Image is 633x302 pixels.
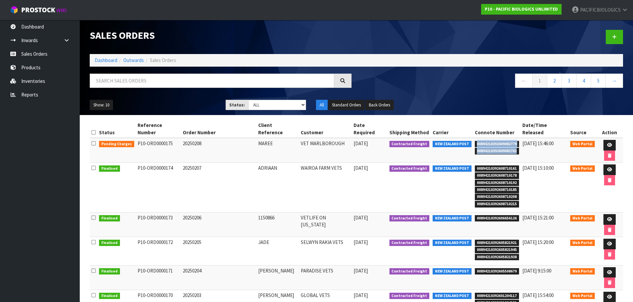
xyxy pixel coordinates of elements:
span: [DATE] [354,268,368,274]
td: 20250207 [181,163,257,212]
span: [DATE] 15:20:00 [522,239,554,245]
th: Action [596,120,623,138]
a: 2 [547,74,562,88]
span: 00894210392601204117 [475,293,519,299]
input: Search sales orders [90,74,334,88]
a: Dashboard [95,57,117,63]
td: 20250204 [181,265,257,290]
a: 3 [562,74,577,88]
a: 5 [591,74,606,88]
span: [DATE] [354,140,368,147]
th: Customer [299,120,352,138]
th: Status [97,120,136,138]
span: [DATE] [354,214,368,221]
td: P10-ORD0000171 [136,265,181,290]
span: Web Portal [570,141,595,148]
span: Contracted Freight [389,240,430,246]
span: NEW ZEALAND POST [433,165,472,172]
span: [DATE] [354,165,368,171]
h1: Sales Orders [90,30,352,41]
th: Date/Time Released [521,120,569,138]
span: 00894210392605821921 [475,240,519,246]
span: 00894210392605821938 [475,254,519,261]
td: P10-ORD0000172 [136,237,181,266]
span: [DATE] 9:15:00 [522,268,551,274]
td: VETLIFE ON [US_STATE] [299,212,352,237]
td: 1150866 [257,212,299,237]
span: Finalised [99,293,120,299]
a: ← [515,74,533,88]
button: All [316,100,328,110]
span: PACIFICBIOLOGICS [580,7,621,13]
span: [DATE] 15:46:00 [522,140,554,147]
span: Contracted Freight [389,165,430,172]
td: [PERSON_NAME] [257,265,299,290]
span: 00894210392609082779 [475,141,519,148]
strong: Status: [229,102,245,108]
button: Back Orders [365,100,394,110]
span: Contracted Freight [389,215,430,222]
span: Finalised [99,165,120,172]
span: Web Portal [570,293,595,299]
a: 4 [576,74,591,88]
img: cube-alt.png [10,6,18,14]
span: NEW ZEALAND POST [433,215,472,222]
span: Finalised [99,268,120,275]
td: 20250206 [181,212,257,237]
td: VET MARLBOROUGH [299,138,352,163]
span: Sales Orders [150,57,176,63]
button: Standard Orders [328,100,365,110]
span: Contracted Freight [389,141,430,148]
span: 00894210392608710192 [475,180,519,186]
td: SELWYN RAKIA VETS [299,237,352,266]
span: 00894210392605821945 [475,247,519,253]
span: Contracted Freight [389,268,430,275]
span: NEW ZEALAND POST [433,141,472,148]
th: Source [569,120,596,138]
small: WMS [56,7,67,14]
span: ProStock [21,6,55,14]
span: Web Portal [570,268,595,275]
td: JADE [257,237,299,266]
span: Web Portal [570,165,595,172]
span: Web Portal [570,215,595,222]
span: Web Portal [570,240,595,246]
th: Client Reference [257,120,299,138]
td: 20250208 [181,138,257,163]
td: ADRIAAN [257,163,299,212]
th: Carrier [431,120,473,138]
span: NEW ZEALAND POST [433,268,472,275]
th: Date Required [352,120,387,138]
span: [DATE] 15:21:00 [522,214,554,221]
td: 20250205 [181,237,257,266]
span: 00894210392608710178 [475,172,519,179]
span: 00894210392608710185 [475,187,519,193]
span: 00894210392608710208 [475,194,519,200]
span: Contracted Freight [389,293,430,299]
span: 00894210392606656126 [475,215,519,222]
span: 00894210392608710161 [475,165,519,172]
th: Order Number [181,120,257,138]
span: Pending Charges [99,141,134,148]
span: [DATE] [354,292,368,298]
button: Show: 10 [90,100,113,110]
td: P10-ORD0000174 [136,163,181,212]
span: 00894210392608710215 [475,201,519,208]
span: NEW ZEALAND POST [433,240,472,246]
td: WAIROA FARM VETS [299,163,352,212]
span: NEW ZEALAND POST [433,293,472,299]
td: PARADISE VETS [299,265,352,290]
a: 1 [532,74,547,88]
th: Connote Number [473,120,521,138]
span: Finalised [99,240,120,246]
span: [DATE] [354,239,368,245]
span: 00894210392609082762 [475,148,519,154]
span: [DATE] 15:54:00 [522,292,554,298]
a: Outwards [123,57,144,63]
td: MAREE [257,138,299,163]
strong: P10 - PACIFIC BIOLOGICS UNLIMITED [485,6,558,12]
th: Shipping Method [388,120,431,138]
nav: Page navigation [362,74,623,90]
span: [DATE] 15:10:00 [522,165,554,171]
span: 00894210392605508679 [475,268,519,275]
